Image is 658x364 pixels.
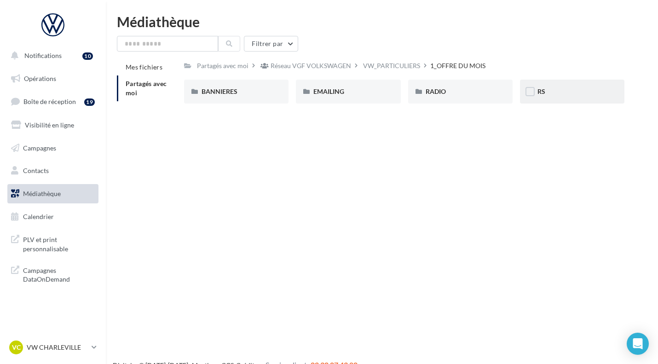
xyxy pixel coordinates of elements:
[6,69,100,88] a: Opérations
[430,61,485,70] div: 1_OFFRE DU MOIS
[23,190,61,197] span: Médiathèque
[25,121,74,129] span: Visibilité en ligne
[627,333,649,355] div: Open Intercom Messenger
[202,87,237,95] span: BANNIERES
[24,75,56,82] span: Opérations
[23,98,76,105] span: Boîte de réception
[363,61,420,70] div: VW_PARTICULIERS
[197,61,248,70] div: Partagés avec moi
[6,92,100,111] a: Boîte de réception19
[6,184,100,203] a: Médiathèque
[12,343,21,352] span: VC
[6,46,97,65] button: Notifications 10
[537,87,545,95] span: RS
[6,207,100,226] a: Calendrier
[271,61,351,70] div: Réseau VGF VOLKSWAGEN
[23,213,54,220] span: Calendrier
[6,161,100,180] a: Contacts
[23,233,95,253] span: PLV et print personnalisable
[313,87,344,95] span: EMAILING
[426,87,446,95] span: RADIO
[24,52,62,59] span: Notifications
[6,230,100,257] a: PLV et print personnalisable
[244,36,298,52] button: Filtrer par
[117,15,647,29] div: Médiathèque
[6,139,100,158] a: Campagnes
[23,264,95,284] span: Campagnes DataOnDemand
[23,144,56,151] span: Campagnes
[126,80,167,97] span: Partagés avec moi
[126,63,162,71] span: Mes fichiers
[6,260,100,288] a: Campagnes DataOnDemand
[7,339,98,356] a: VC VW CHARLEVILLE
[6,116,100,135] a: Visibilité en ligne
[27,343,88,352] p: VW CHARLEVILLE
[84,98,95,106] div: 19
[23,167,49,174] span: Contacts
[82,52,93,60] div: 10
